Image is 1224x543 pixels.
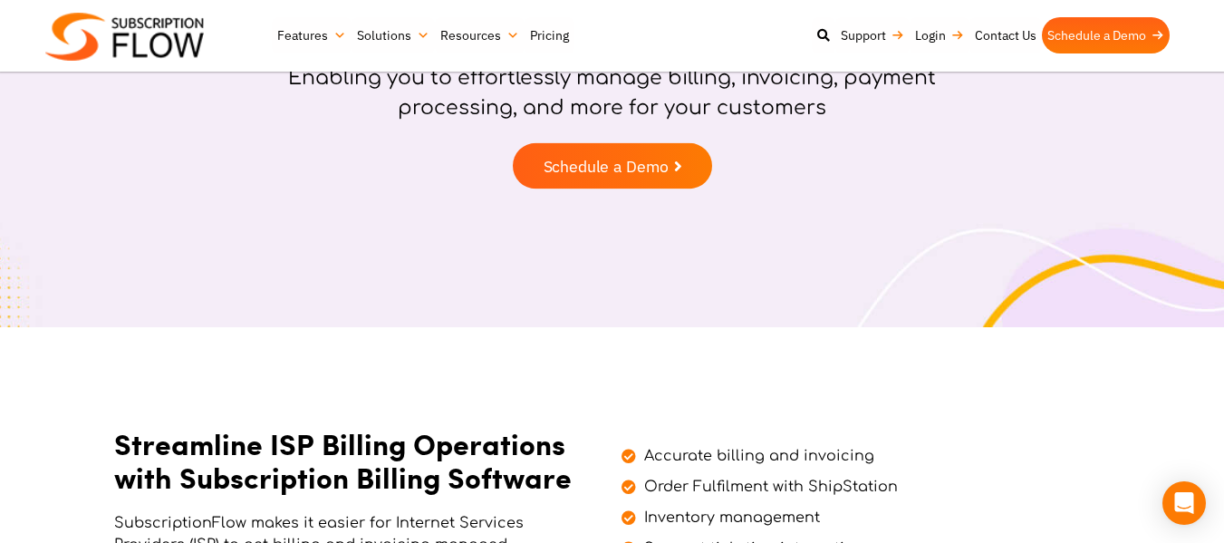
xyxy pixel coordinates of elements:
[352,17,435,53] a: Solutions
[435,17,525,53] a: Resources
[543,159,669,175] span: Schedule a Demo
[835,17,910,53] a: Support
[1162,481,1206,525] div: Open Intercom Messenger
[513,143,712,189] a: Schedule a Demo
[272,17,352,53] a: Features
[1042,17,1170,53] a: Schedule a Demo
[640,476,898,498] span: Order Fulfilment with ShipStation
[525,17,574,53] a: Pricing
[45,13,204,61] img: Subscriptionflow
[969,17,1042,53] a: Contact Us
[910,17,969,53] a: Login
[114,427,576,494] h2: Streamline ISP Billing Operations with Subscription Billing Software
[236,63,988,123] p: Enabling you to effortlessly manage billing, invoicing, payment processing, and more for your cus...
[640,445,874,467] span: Accurate billing and invoicing
[640,507,820,528] span: Inventory management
